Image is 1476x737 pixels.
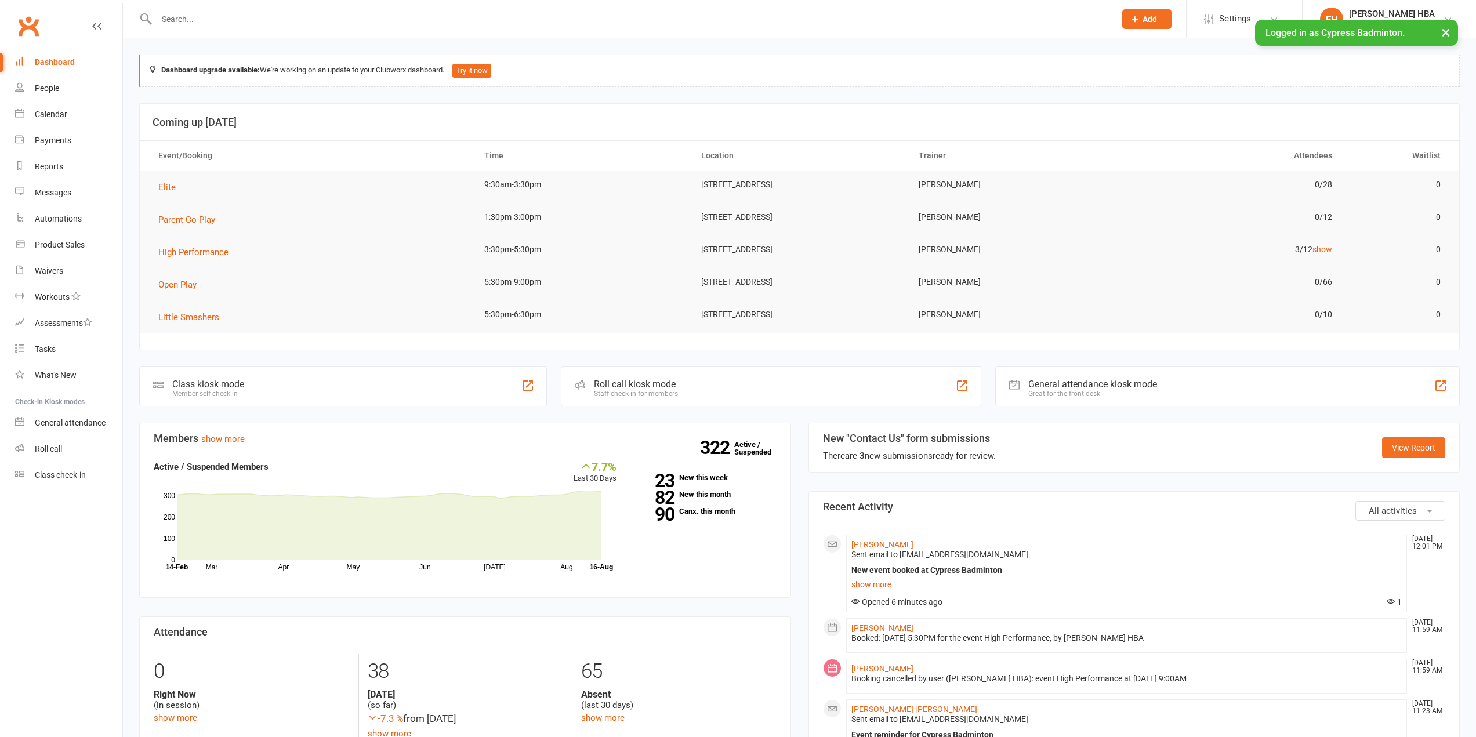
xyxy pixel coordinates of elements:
[154,654,350,689] div: 0
[368,689,563,711] div: (so far)
[691,268,908,296] td: [STREET_ADDRESS]
[1125,141,1343,170] th: Attendees
[908,236,1126,263] td: [PERSON_NAME]
[581,689,777,711] div: (last 30 days)
[634,474,777,481] a: 23New this week
[15,75,122,101] a: People
[35,214,82,223] div: Automations
[201,434,245,444] a: show more
[1343,268,1451,296] td: 0
[851,550,1028,559] span: Sent email to [EMAIL_ADDRESS][DOMAIN_NAME]
[1125,268,1343,296] td: 0/66
[851,576,1402,593] a: show more
[851,714,1028,724] span: Sent email to [EMAIL_ADDRESS][DOMAIN_NAME]
[35,57,75,67] div: Dashboard
[452,64,491,78] button: Try it now
[691,301,908,328] td: [STREET_ADDRESS]
[15,206,122,232] a: Automations
[823,449,996,463] div: There are new submissions ready for review.
[1320,8,1343,31] div: FH
[1265,27,1405,38] span: Logged in as Cypress Badminton.
[1143,14,1157,24] span: Add
[474,236,691,263] td: 3:30pm-5:30pm
[158,182,176,193] span: Elite
[368,689,563,700] strong: [DATE]
[172,379,244,390] div: Class kiosk mode
[158,213,223,227] button: Parent Co-Play
[153,11,1107,27] input: Search...
[908,171,1126,198] td: [PERSON_NAME]
[594,390,678,398] div: Staff check-in for members
[581,654,777,689] div: 65
[581,713,625,723] a: show more
[1435,20,1456,45] button: ×
[1343,141,1451,170] th: Waitlist
[634,489,674,506] strong: 82
[1343,171,1451,198] td: 0
[908,204,1126,231] td: [PERSON_NAME]
[634,491,777,498] a: 82New this month
[14,12,43,41] a: Clubworx
[908,141,1126,170] th: Trainer
[15,232,122,258] a: Product Sales
[691,204,908,231] td: [STREET_ADDRESS]
[1028,390,1157,398] div: Great for the front desk
[15,462,122,488] a: Class kiosk mode
[158,312,219,322] span: Little Smashers
[1406,659,1445,674] time: [DATE] 11:59 AM
[1122,9,1172,29] button: Add
[634,507,777,515] a: 90Canx. this month
[154,462,269,472] strong: Active / Suspended Members
[35,344,56,354] div: Tasks
[581,689,777,700] strong: Absent
[823,501,1446,513] h3: Recent Activity
[154,433,777,444] h3: Members
[1125,204,1343,231] td: 0/12
[158,247,229,257] span: High Performance
[1406,619,1445,634] time: [DATE] 11:59 AM
[691,236,908,263] td: [STREET_ADDRESS]
[15,336,122,362] a: Tasks
[908,268,1126,296] td: [PERSON_NAME]
[734,432,785,464] a: 322Active / Suspended
[851,664,913,673] a: [PERSON_NAME]
[851,565,1402,575] div: New event booked at Cypress Badminton
[15,128,122,154] a: Payments
[594,379,678,390] div: Roll call kiosk mode
[154,713,197,723] a: show more
[1125,171,1343,198] td: 0/28
[35,470,86,480] div: Class check-in
[148,141,474,170] th: Event/Booking
[15,49,122,75] a: Dashboard
[158,278,205,292] button: Open Play
[1355,501,1445,521] button: All activities
[35,266,63,275] div: Waivers
[161,66,260,74] strong: Dashboard upgrade available:
[474,301,691,328] td: 5:30pm-6:30pm
[1349,9,1435,19] div: [PERSON_NAME] HBA
[1369,506,1417,516] span: All activities
[15,180,122,206] a: Messages
[474,141,691,170] th: Time
[35,83,59,93] div: People
[35,444,62,453] div: Roll call
[851,633,1402,643] div: Booked: [DATE] 5:30PM for the event High Performance, by [PERSON_NAME] HBA
[1406,535,1445,550] time: [DATE] 12:01 PM
[139,55,1460,87] div: We're working on an update to your Clubworx dashboard.
[15,284,122,310] a: Workouts
[1219,6,1251,32] span: Settings
[158,215,215,225] span: Parent Co-Play
[574,460,616,473] div: 7.7%
[15,410,122,436] a: General attendance kiosk mode
[908,301,1126,328] td: [PERSON_NAME]
[1343,301,1451,328] td: 0
[15,101,122,128] a: Calendar
[35,162,63,171] div: Reports
[1343,204,1451,231] td: 0
[154,626,777,638] h3: Attendance
[158,180,184,194] button: Elite
[474,171,691,198] td: 9:30am-3:30pm
[172,390,244,398] div: Member self check-in
[851,597,942,607] span: Opened 6 minutes ago
[851,674,1402,684] div: Booking cancelled by user ([PERSON_NAME] HBA): event High Performance at [DATE] 9:00AM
